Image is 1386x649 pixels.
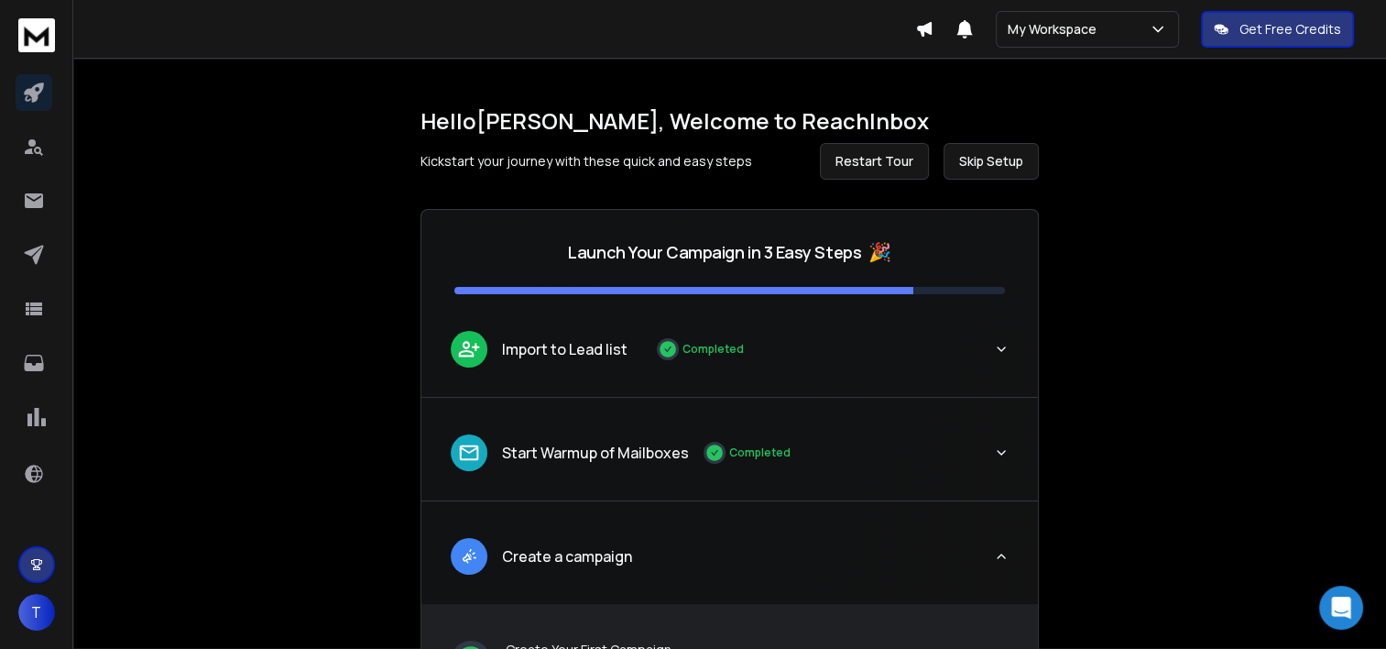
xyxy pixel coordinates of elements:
[568,239,861,265] p: Launch Your Campaign in 3 Easy Steps
[502,442,689,464] p: Start Warmup of Mailboxes
[868,239,891,265] span: 🎉
[729,445,791,460] p: Completed
[502,545,632,567] p: Create a campaign
[1239,20,1341,38] p: Get Free Credits
[682,342,744,357] p: Completed
[820,143,929,180] button: Restart Tour
[420,106,1039,136] h1: Hello [PERSON_NAME] , Welcome to ReachInbox
[959,152,1023,170] span: Skip Setup
[420,152,752,170] p: Kickstart your journey with these quick and easy steps
[502,338,628,360] p: Import to Lead list
[1319,586,1363,630] div: Open Intercom Messenger
[421,316,1038,397] button: leadImport to Lead listCompleted
[1201,11,1354,48] button: Get Free Credits
[944,143,1039,180] button: Skip Setup
[421,523,1038,604] button: leadCreate a campaign
[1008,20,1104,38] p: My Workspace
[18,594,55,631] button: T
[421,420,1038,500] button: leadStart Warmup of MailboxesCompleted
[18,18,55,52] img: logo
[457,544,481,567] img: lead
[457,337,481,360] img: lead
[457,441,481,465] img: lead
